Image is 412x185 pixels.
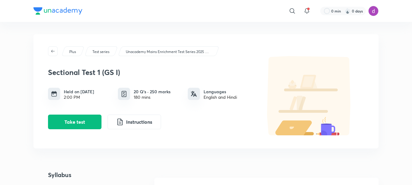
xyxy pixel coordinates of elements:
[116,118,124,126] img: instruction
[255,56,364,135] img: default
[125,49,212,55] a: Unacademy Mains Enrichment Test Series 2025 With Evaluation (GS I-IV & Essay)
[108,115,161,129] button: Instructions
[126,49,211,55] p: Unacademy Mains Enrichment Test Series 2025 With Evaluation (GS I-IV & Essay)
[68,49,77,55] a: Plus
[134,95,170,100] div: 180 mins
[91,49,111,55] a: Test series
[64,88,94,95] h6: Held on [DATE]
[48,115,101,129] button: Take test
[69,49,76,55] p: Plus
[204,95,237,100] div: English and Hindi
[92,49,109,55] p: Test series
[368,6,379,16] img: Divyarani choppa
[345,8,351,14] img: streak
[48,68,252,77] h3: Sectional Test 1 (GS I)
[64,95,94,100] div: 2:00 PM
[204,88,237,95] h6: Languages
[191,91,197,97] img: languages
[134,88,170,95] h6: 20 Q’s · 250 marks
[33,7,82,15] img: Company Logo
[120,90,128,98] img: quiz info
[51,91,57,97] img: timing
